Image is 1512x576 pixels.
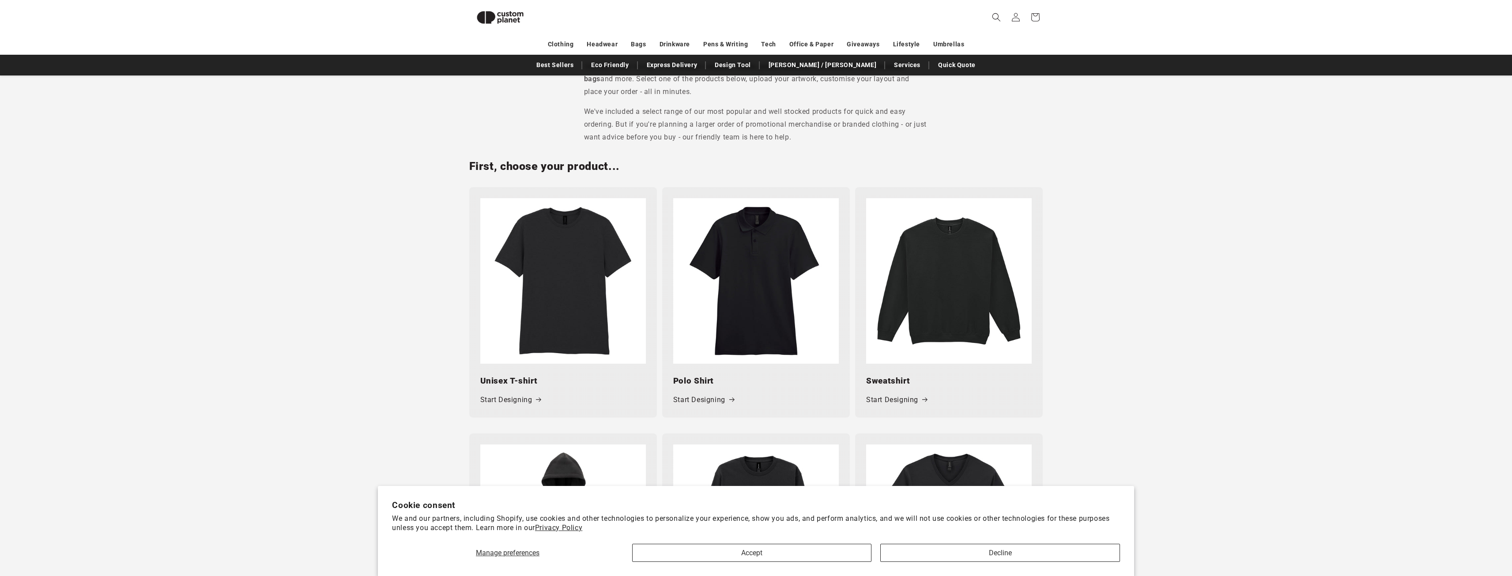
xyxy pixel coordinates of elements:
[866,394,927,407] a: Start Designing
[584,105,928,143] p: We've included a select range of our most popular and well stocked products for quick and easy or...
[987,8,1006,27] summary: Search
[392,514,1120,533] p: We and our partners, including Shopify, use cookies and other technologies to personalize your ex...
[480,394,541,407] a: Start Designing
[392,544,623,562] button: Manage preferences
[934,57,980,73] a: Quick Quote
[660,37,690,52] a: Drinkware
[847,37,879,52] a: Giveaways
[761,37,776,52] a: Tech
[392,500,1120,510] h2: Cookie consent
[764,57,881,73] a: [PERSON_NAME] / [PERSON_NAME]
[703,37,748,52] a: Pens & Writing
[476,549,539,557] span: Manage preferences
[548,37,574,52] a: Clothing
[866,198,1032,364] img: Heavy Blend adult crew neck sweatshirt
[584,62,906,83] strong: create custom t-shirts, polos, hoodies, sweatshirts, caps, beanies, bags
[480,198,646,364] img: Softstyle™ adult ringspun t-shirt
[480,375,646,387] h3: Unisex T-shirt
[890,57,925,73] a: Services
[673,198,839,364] img: Softstyle™ adult double piqué polo
[710,57,755,73] a: Design Tool
[469,159,620,173] h2: First, choose your product...
[673,394,734,407] a: Start Designing
[1365,481,1512,576] iframe: Chat Widget
[893,37,920,52] a: Lifestyle
[535,523,582,532] a: Privacy Policy
[587,57,633,73] a: Eco Friendly
[469,4,531,31] img: Custom Planet
[587,37,618,52] a: Headwear
[789,37,833,52] a: Office & Paper
[631,37,646,52] a: Bags
[632,544,871,562] button: Accept
[866,375,1032,387] h3: Sweatshirt
[673,375,839,387] h3: Polo Shirt
[642,57,702,73] a: Express Delivery
[880,544,1120,562] button: Decline
[933,37,964,52] a: Umbrellas
[532,57,578,73] a: Best Sellers
[584,60,928,98] p: Use our online design tool to and more. Select one of the products below, upload your artwork, cu...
